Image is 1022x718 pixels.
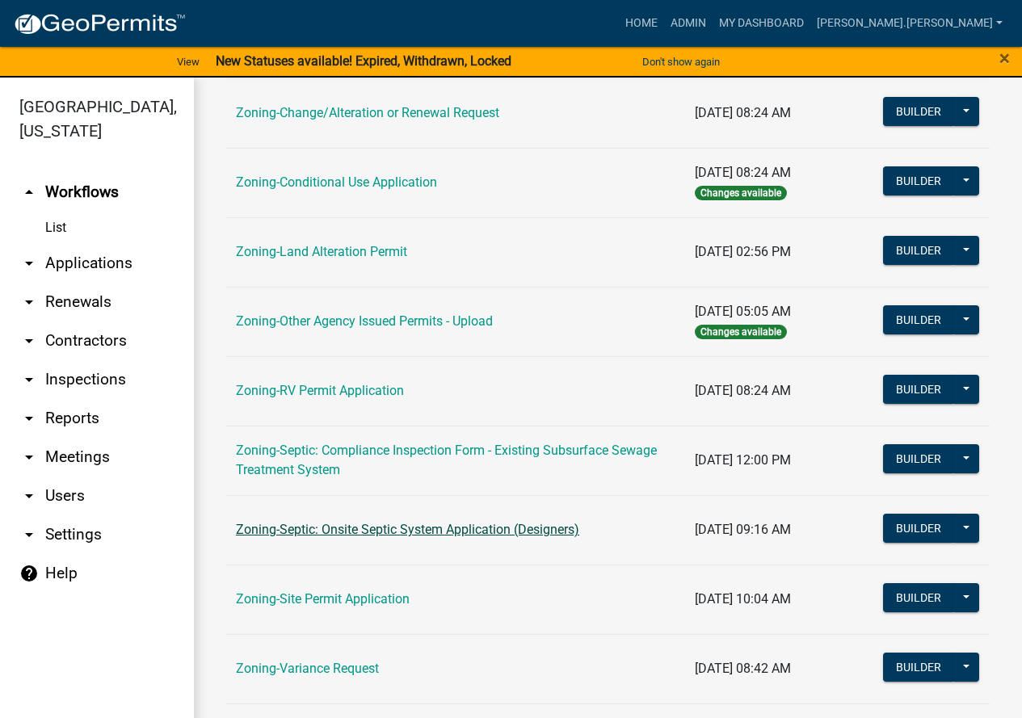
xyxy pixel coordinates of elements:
[170,48,206,75] a: View
[19,370,39,389] i: arrow_drop_down
[619,8,664,39] a: Home
[19,525,39,544] i: arrow_drop_down
[19,254,39,273] i: arrow_drop_down
[236,174,437,190] a: Zoning-Conditional Use Application
[216,53,511,69] strong: New Statuses available! Expired, Withdrawn, Locked
[695,591,791,607] span: [DATE] 10:04 AM
[999,47,1010,69] span: ×
[883,653,954,682] button: Builder
[19,292,39,312] i: arrow_drop_down
[236,661,379,676] a: Zoning-Variance Request
[883,166,954,195] button: Builder
[883,583,954,612] button: Builder
[695,186,787,200] span: Changes available
[695,383,791,398] span: [DATE] 08:24 AM
[883,514,954,543] button: Builder
[695,165,791,180] span: [DATE] 08:24 AM
[19,409,39,428] i: arrow_drop_down
[236,522,579,537] a: Zoning-Septic: Onsite Septic System Application (Designers)
[236,443,657,477] a: Zoning-Septic: Compliance Inspection Form - Existing Subsurface Sewage Treatment System
[19,447,39,467] i: arrow_drop_down
[883,444,954,473] button: Builder
[883,236,954,265] button: Builder
[695,244,791,259] span: [DATE] 02:56 PM
[19,486,39,506] i: arrow_drop_down
[810,8,1009,39] a: [PERSON_NAME].[PERSON_NAME]
[695,105,791,120] span: [DATE] 08:24 AM
[695,522,791,537] span: [DATE] 09:16 AM
[883,375,954,404] button: Builder
[883,305,954,334] button: Builder
[236,244,407,259] a: Zoning-Land Alteration Permit
[999,48,1010,68] button: Close
[695,304,791,319] span: [DATE] 05:05 AM
[236,383,404,398] a: Zoning-RV Permit Application
[695,452,791,468] span: [DATE] 12:00 PM
[713,8,810,39] a: My Dashboard
[695,325,787,339] span: Changes available
[236,105,499,120] a: Zoning-Change/Alteration or Renewal Request
[19,564,39,583] i: help
[236,313,493,329] a: Zoning-Other Agency Issued Permits - Upload
[19,331,39,351] i: arrow_drop_down
[236,591,410,607] a: Zoning-Site Permit Application
[19,183,39,202] i: arrow_drop_up
[664,8,713,39] a: Admin
[695,661,791,676] span: [DATE] 08:42 AM
[883,97,954,126] button: Builder
[636,48,726,75] button: Don't show again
